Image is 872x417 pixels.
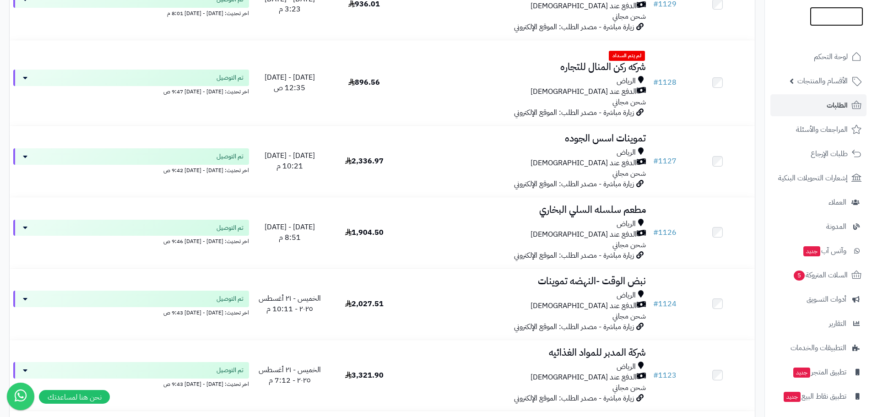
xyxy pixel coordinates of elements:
span: شحن مجاني [612,168,646,179]
span: الخميس - ٢١ أغسطس ٢٠٢٥ - 7:12 م [259,364,321,386]
a: المدونة [770,216,867,238]
span: الرياض [617,147,636,158]
span: زيارة مباشرة - مصدر الطلب: الموقع الإلكتروني [514,393,634,404]
a: التطبيقات والخدمات [770,337,867,359]
a: أدوات التسويق [770,288,867,310]
span: الدفع عند [DEMOGRAPHIC_DATA] [531,301,637,311]
span: جديد [793,368,810,378]
a: #1123 [653,370,677,381]
span: جديد [803,246,820,256]
span: الدفع عند [DEMOGRAPHIC_DATA] [531,87,637,97]
span: تم التوصيل [217,152,244,161]
span: زيارة مباشرة - مصدر الطلب: الموقع الإلكتروني [514,22,634,32]
span: الدفع عند [DEMOGRAPHIC_DATA] [531,229,637,240]
span: # [653,370,658,381]
span: الرياض [617,362,636,372]
span: شحن مجاني [612,239,646,250]
span: تطبيق المتجر [792,366,846,379]
div: اخر تحديث: [DATE] - [DATE] 9:43 ص [13,379,249,388]
span: [DATE] - [DATE] 10:21 م [265,150,315,172]
div: اخر تحديث: [DATE] - [DATE] 9:42 ص [13,165,249,174]
span: # [653,227,658,238]
span: شحن مجاني [612,97,646,108]
h3: نبض الوقت -النهضه تموينات [405,276,646,287]
span: لم يتم السداد [609,51,645,61]
a: #1124 [653,298,677,309]
span: تم التوصيل [217,223,244,233]
span: الخميس - ٢١ أغسطس ٢٠٢٥ - 10:11 م [259,293,321,314]
span: زيارة مباشرة - مصدر الطلب: الموقع الإلكتروني [514,321,634,332]
h3: مطعم سلسله السلي البخاري [405,205,646,215]
span: زيارة مباشرة - مصدر الطلب: الموقع الإلكتروني [514,107,634,118]
a: المراجعات والأسئلة [770,119,867,141]
a: السلات المتروكة5 [770,264,867,286]
span: 3,321.90 [345,370,384,381]
a: #1128 [653,77,677,88]
a: إشعارات التحويلات البنكية [770,167,867,189]
a: تطبيق المتجرجديد [770,361,867,383]
h3: شركه ركن المنال للتجاره [405,62,646,72]
span: لوحة التحكم [814,50,848,63]
span: شحن مجاني [612,11,646,22]
span: 5 [794,271,805,281]
span: تم التوصيل [217,366,244,375]
span: 2,336.97 [345,156,384,167]
div: اخر تحديث: [DATE] - [DATE] 9:47 ص [13,86,249,96]
div: اخر تحديث: [DATE] - [DATE] 8:01 م [13,8,249,17]
span: التقارير [829,317,846,330]
a: التقارير [770,313,867,335]
a: العملاء [770,191,867,213]
h3: شركة المدبر للمواد الغذائيه [405,347,646,358]
span: وآتس آب [802,244,846,257]
span: # [653,298,658,309]
a: طلبات الإرجاع [770,143,867,165]
span: شحن مجاني [612,311,646,322]
span: تم التوصيل [217,73,244,82]
span: 896.56 [348,77,380,88]
span: أدوات التسويق [807,293,846,306]
span: زيارة مباشرة - مصدر الطلب: الموقع الإلكتروني [514,179,634,190]
span: تطبيق نقاط البيع [783,390,846,403]
span: الرياض [617,290,636,301]
h3: تموينات اسس الجوده [405,133,646,144]
span: الرياض [617,76,636,87]
img: logo-2.png [810,25,863,44]
span: الرياض [617,219,636,229]
span: المدونة [826,220,846,233]
span: الدفع عند [DEMOGRAPHIC_DATA] [531,1,637,11]
a: وآتس آبجديد [770,240,867,262]
span: شحن مجاني [612,382,646,393]
span: الأقسام والمنتجات [797,75,848,87]
span: طلبات الإرجاع [811,147,848,160]
span: الدفع عند [DEMOGRAPHIC_DATA] [531,158,637,168]
span: # [653,77,658,88]
span: 1,904.50 [345,227,384,238]
a: لوحة التحكم [770,46,867,68]
a: #1127 [653,156,677,167]
span: التطبيقات والخدمات [791,341,846,354]
a: الطلبات [770,94,867,116]
span: إشعارات التحويلات البنكية [778,172,848,184]
div: اخر تحديث: [DATE] - [DATE] 9:46 ص [13,236,249,245]
span: جديد [784,392,801,402]
span: الطلبات [827,99,848,112]
a: تطبيق نقاط البيعجديد [770,385,867,407]
span: العملاء [829,196,846,209]
span: [DATE] - [DATE] 12:35 ص [265,72,315,93]
span: السلات المتروكة [793,269,848,282]
span: 2,027.51 [345,298,384,309]
span: المراجعات والأسئلة [796,123,848,136]
span: الدفع عند [DEMOGRAPHIC_DATA] [531,372,637,383]
span: تم التوصيل [217,294,244,303]
span: [DATE] - [DATE] 8:51 م [265,222,315,243]
div: اخر تحديث: [DATE] - [DATE] 9:43 ص [13,307,249,317]
span: # [653,156,658,167]
a: #1126 [653,227,677,238]
span: زيارة مباشرة - مصدر الطلب: الموقع الإلكتروني [514,250,634,261]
